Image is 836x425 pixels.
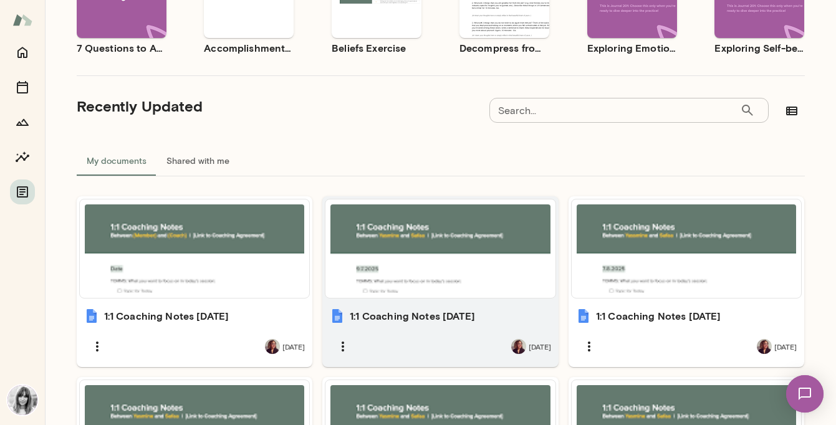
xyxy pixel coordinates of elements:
button: My documents [77,146,156,176]
img: Safaa Khairalla [265,339,280,354]
h5: Recently Updated [77,96,203,116]
img: Safaa Khairalla [757,339,772,354]
img: Safaa Khairalla [511,339,526,354]
h6: Exploring Emotions: Fear [587,41,677,55]
img: Yasmine Nassar [7,385,37,415]
img: 1:1 Coaching Notes 9.7.2025 [330,308,345,323]
button: Sessions [10,75,35,100]
h6: Beliefs Exercise [332,41,421,55]
span: [DATE] [282,341,305,351]
div: documents tabs [77,146,805,176]
h6: 1:1 Coaching Notes [DATE] [596,308,721,323]
img: 1:1 Coaching Notes 9.21.2025 [84,308,99,323]
button: Documents [10,179,35,204]
img: Mento [12,8,32,32]
h6: Exploring Self-beliefs: Failures [714,41,804,55]
h6: Accomplishment Tracker [204,41,294,55]
h6: 1:1 Coaching Notes [DATE] [350,308,475,323]
span: [DATE] [774,341,797,351]
h6: 7 Questions to Achieving Your Goals [77,41,166,55]
button: Shared with me [156,146,239,176]
h6: Decompress from a Job [459,41,549,55]
button: Insights [10,145,35,170]
img: 1:1 Coaching Notes 7.8.2025 [576,308,591,323]
h6: 1:1 Coaching Notes [DATE] [104,308,229,323]
button: Growth Plan [10,110,35,135]
span: [DATE] [529,341,551,351]
button: Home [10,40,35,65]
